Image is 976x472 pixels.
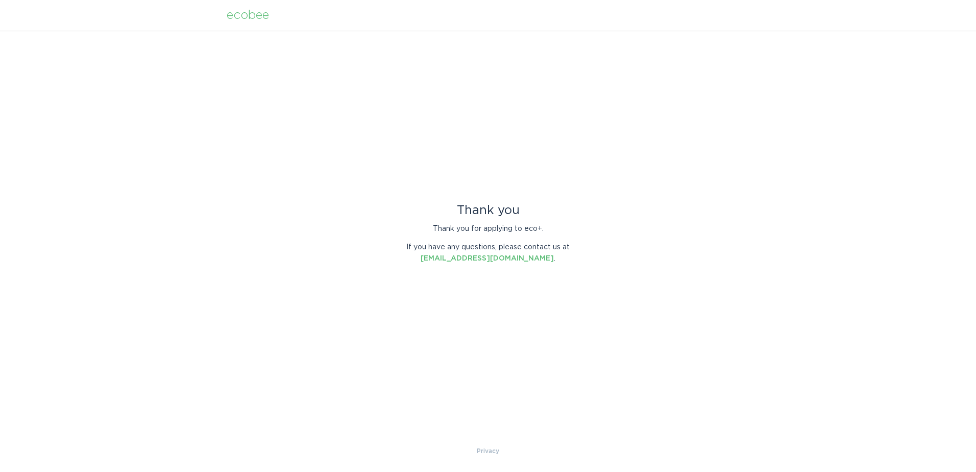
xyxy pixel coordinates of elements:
[399,223,577,234] p: Thank you for applying to eco+.
[421,255,554,262] a: [EMAIL_ADDRESS][DOMAIN_NAME]
[227,10,269,21] div: ecobee
[399,242,577,264] p: If you have any questions, please contact us at .
[477,445,499,457] a: Privacy Policy & Terms of Use
[399,205,577,216] div: Thank you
